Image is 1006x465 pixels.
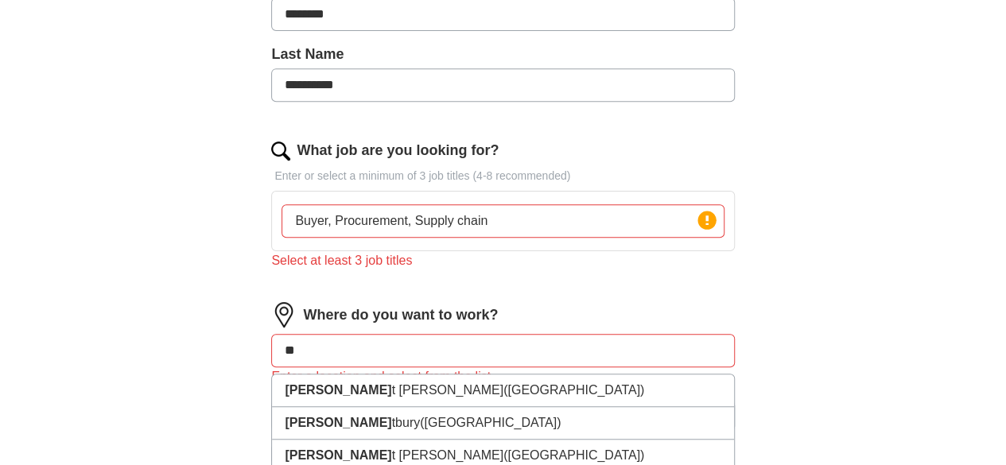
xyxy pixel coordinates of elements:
strong: [PERSON_NAME] [285,448,391,462]
label: Where do you want to work? [303,304,498,326]
label: Last Name [271,44,734,65]
p: Enter or select a minimum of 3 job titles (4-8 recommended) [271,168,734,184]
strong: [PERSON_NAME] [285,416,391,429]
span: ([GEOGRAPHIC_DATA]) [503,383,644,397]
div: Select at least 3 job titles [271,251,734,270]
span: ([GEOGRAPHIC_DATA]) [420,416,561,429]
label: What job are you looking for? [297,140,499,161]
span: ([GEOGRAPHIC_DATA]) [503,448,644,462]
img: search.png [271,141,290,161]
li: tbury [272,407,733,440]
strong: [PERSON_NAME] [285,383,391,397]
div: Enter a location and select from the list [271,367,734,386]
img: location.png [271,302,297,327]
li: t [PERSON_NAME] [272,374,733,407]
input: Type a job title and press enter [282,204,724,238]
